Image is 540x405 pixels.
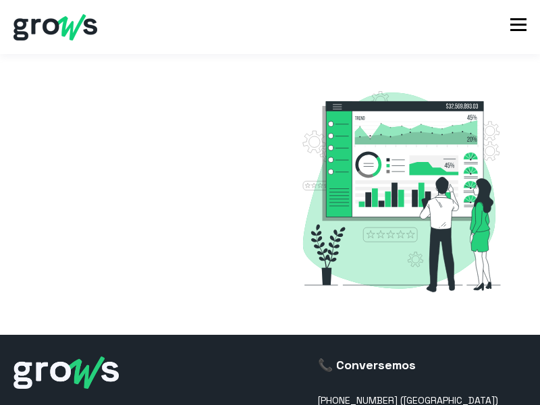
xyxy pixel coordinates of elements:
[13,356,119,389] img: grows-white_1
[13,14,97,40] img: grows - hubspot
[318,356,498,373] h3: 📞 Conversemos
[473,340,540,405] iframe: Chat Widget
